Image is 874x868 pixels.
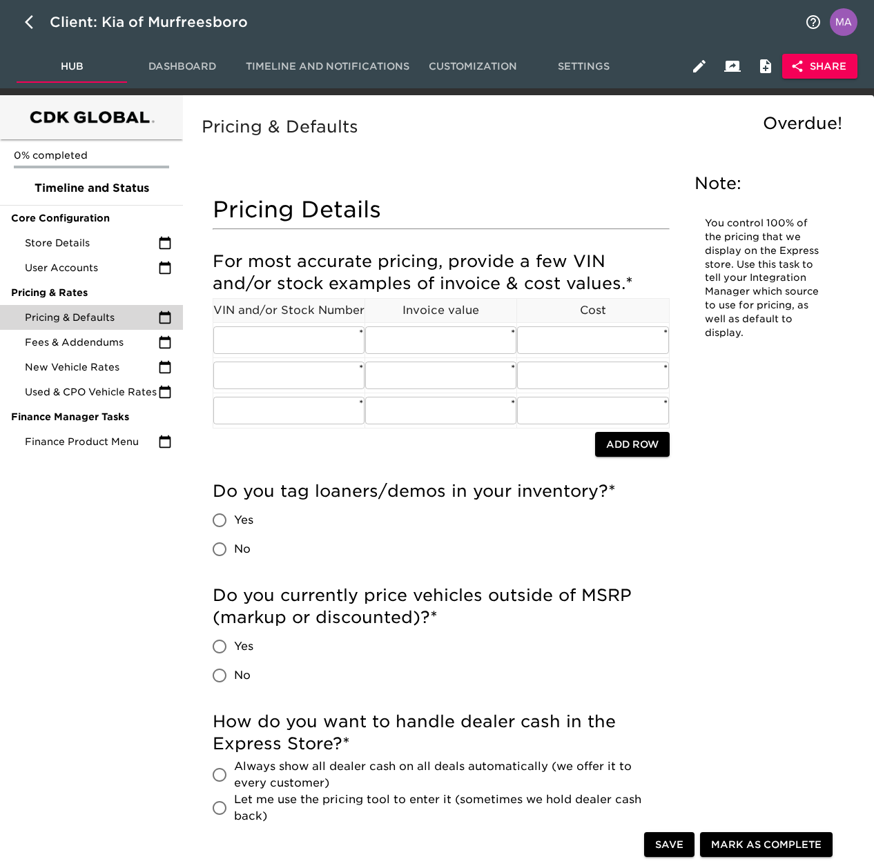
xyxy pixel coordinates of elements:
[655,836,683,854] span: Save
[25,58,119,75] span: Hub
[763,113,842,133] span: Overdue!
[25,261,158,275] span: User Accounts
[606,436,659,453] span: Add Row
[595,432,670,457] button: Add Row
[797,6,830,39] button: notifications
[716,50,749,83] button: Client View
[234,667,251,684] span: No
[426,58,520,75] span: Customization
[234,758,659,791] span: Always show all dealer cash on all deals automatically (we offer it to every customer)
[11,410,172,424] span: Finance Manager Tasks
[11,180,172,197] span: Timeline and Status
[234,638,253,655] span: Yes
[365,302,516,319] p: Invoice value
[234,791,659,825] span: Let me use the pricing tool to enter it (sometimes we hold dealer cash back)
[213,250,670,295] h5: For most accurate pricing, provide a few VIN and/or stock examples of invoice & cost values.
[25,310,158,324] span: Pricing & Defaults
[695,172,831,195] h5: Note:
[705,217,820,340] p: You control 100% of the pricing that we display on the Express store. Use this task to tell your ...
[749,50,782,83] button: Internal Notes and Comments
[50,11,267,33] div: Client: Kia of Murfreesboro
[202,116,849,138] h5: Pricing & Defaults
[25,435,158,448] span: Finance Product Menu
[793,58,846,75] span: Share
[25,360,158,374] span: New Vehicle Rates
[536,58,630,75] span: Settings
[213,584,670,629] h5: Do you currently price vehicles outside of MSRP (markup or discounted)?
[234,541,251,558] span: No
[830,8,857,36] img: Profile
[25,335,158,349] span: Fees & Addendums
[782,54,857,79] button: Share
[683,50,716,83] button: Edit Hub
[234,512,253,529] span: Yes
[11,211,172,225] span: Core Configuration
[25,385,158,399] span: Used & CPO Vehicle Rates
[213,302,365,319] p: VIN and/or Stock Number
[135,58,229,75] span: Dashboard
[711,836,822,854] span: Mark as Complete
[517,302,668,319] p: Cost
[213,480,670,502] h5: Do you tag loaners/demos in your inventory?
[644,832,695,858] button: Save
[700,832,833,858] button: Mark as Complete
[14,148,169,162] p: 0% completed
[25,236,158,250] span: Store Details
[213,196,670,224] h4: Pricing Details
[213,711,670,755] h5: How do you want to handle dealer cash in the Express Store?
[246,58,409,75] span: Timeline and Notifications
[11,286,172,299] span: Pricing & Rates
